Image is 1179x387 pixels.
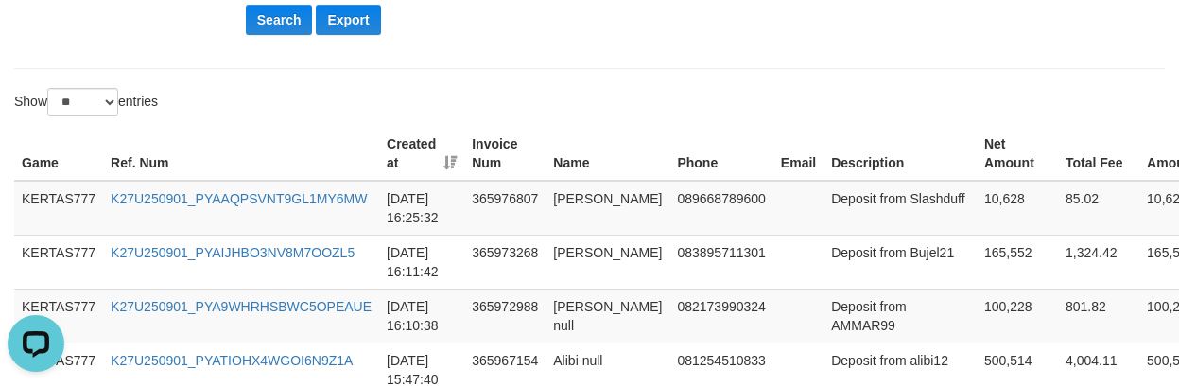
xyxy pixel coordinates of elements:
[773,127,824,181] th: Email
[824,181,977,236] td: Deposit from Slashduff
[14,127,103,181] th: Game
[14,88,158,116] label: Show entries
[111,353,353,368] a: K27U250901_PYATIOHX4WGOI6N9Z1A
[379,127,464,181] th: Created at: activate to sort column ascending
[464,289,546,343] td: 365972988
[464,235,546,289] td: 365973268
[111,191,367,206] a: K27U250901_PYAAQPSVNT9GL1MY6MW
[8,8,64,64] button: Open LiveChat chat widget
[546,127,669,181] th: Name
[111,245,355,260] a: K27U250901_PYAIJHBO3NV8M7OOZL5
[47,88,118,116] select: Showentries
[977,127,1058,181] th: Net Amount
[379,235,464,289] td: [DATE] 16:11:42
[111,299,372,314] a: K27U250901_PYA9WHRHSBWC5OPEAUE
[977,235,1058,289] td: 165,552
[1058,181,1139,236] td: 85.02
[14,235,103,289] td: KERTAS777
[977,181,1058,236] td: 10,628
[669,289,772,343] td: 082173990324
[464,127,546,181] th: Invoice Num
[546,289,669,343] td: [PERSON_NAME] null
[669,127,772,181] th: Phone
[379,289,464,343] td: [DATE] 16:10:38
[1058,127,1139,181] th: Total Fee
[464,181,546,236] td: 365976807
[977,289,1058,343] td: 100,228
[824,127,977,181] th: Description
[1058,289,1139,343] td: 801.82
[103,127,379,181] th: Ref. Num
[246,5,313,35] button: Search
[669,235,772,289] td: 083895711301
[14,181,103,236] td: KERTAS777
[316,5,380,35] button: Export
[379,181,464,236] td: [DATE] 16:25:32
[546,181,669,236] td: [PERSON_NAME]
[824,235,977,289] td: Deposit from Bujel21
[546,235,669,289] td: [PERSON_NAME]
[14,289,103,343] td: KERTAS777
[824,289,977,343] td: Deposit from AMMAR99
[1058,235,1139,289] td: 1,324.42
[669,181,772,236] td: 089668789600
